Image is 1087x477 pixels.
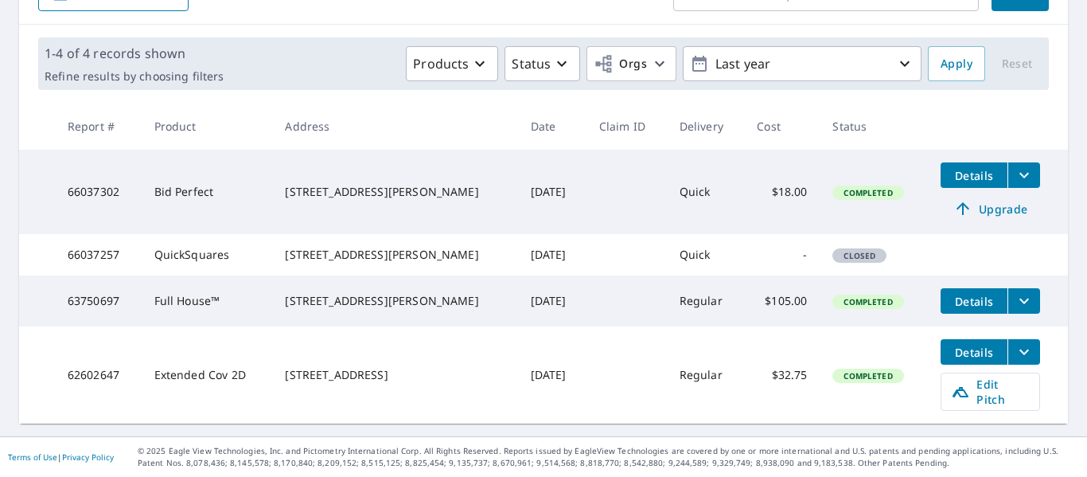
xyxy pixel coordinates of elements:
button: filesDropdownBtn-63750697 [1007,288,1040,314]
p: Last year [709,50,895,78]
a: Upgrade [941,196,1040,221]
span: Upgrade [950,199,1031,218]
p: Refine results by choosing filters [45,69,224,84]
td: $105.00 [744,276,820,326]
th: Claim ID [586,103,667,150]
td: - [744,234,820,276]
p: Products [413,54,469,73]
td: [DATE] [518,150,586,234]
td: [DATE] [518,276,586,326]
th: Product [142,103,273,150]
button: Last year [683,46,921,81]
span: Apply [941,54,972,74]
td: $18.00 [744,150,820,234]
span: Closed [834,250,885,261]
td: Full House™ [142,276,273,326]
td: Bid Perfect [142,150,273,234]
p: © 2025 Eagle View Technologies, Inc. and Pictometry International Corp. All Rights Reserved. Repo... [138,445,1079,469]
th: Date [518,103,586,150]
td: $32.75 [744,326,820,424]
td: 62602647 [55,326,142,424]
a: Privacy Policy [62,452,114,463]
button: Products [406,46,498,81]
div: [STREET_ADDRESS][PERSON_NAME] [285,247,505,263]
div: [STREET_ADDRESS][PERSON_NAME] [285,293,505,309]
td: Regular [667,326,745,424]
td: QuickSquares [142,234,273,276]
button: Apply [928,46,985,81]
th: Cost [744,103,820,150]
th: Status [820,103,928,150]
td: 66037257 [55,234,142,276]
th: Address [272,103,517,150]
span: Completed [834,187,902,198]
button: filesDropdownBtn-66037302 [1007,162,1040,188]
p: Status [512,54,551,73]
div: [STREET_ADDRESS][PERSON_NAME] [285,184,505,200]
td: Regular [667,276,745,326]
td: [DATE] [518,326,586,424]
button: detailsBtn-66037302 [941,162,1007,188]
th: Report # [55,103,142,150]
div: [STREET_ADDRESS] [285,367,505,383]
span: Edit Pitch [951,377,1030,407]
p: 1-4 of 4 records shown [45,44,224,63]
a: Edit Pitch [941,373,1040,411]
td: Extended Cov 2D [142,326,273,424]
span: Details [950,168,998,183]
button: detailsBtn-62602647 [941,339,1007,365]
button: detailsBtn-63750697 [941,288,1007,314]
button: filesDropdownBtn-62602647 [1007,339,1040,365]
span: Completed [834,296,902,307]
td: [DATE] [518,234,586,276]
td: 63750697 [55,276,142,326]
span: Details [950,294,998,309]
button: Status [505,46,580,81]
td: Quick [667,150,745,234]
td: Quick [667,234,745,276]
span: Orgs [594,54,647,74]
a: Terms of Use [8,452,57,463]
span: Completed [834,370,902,381]
span: Details [950,345,998,360]
p: | [8,452,114,462]
td: 66037302 [55,150,142,234]
button: Orgs [586,46,676,81]
th: Delivery [667,103,745,150]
